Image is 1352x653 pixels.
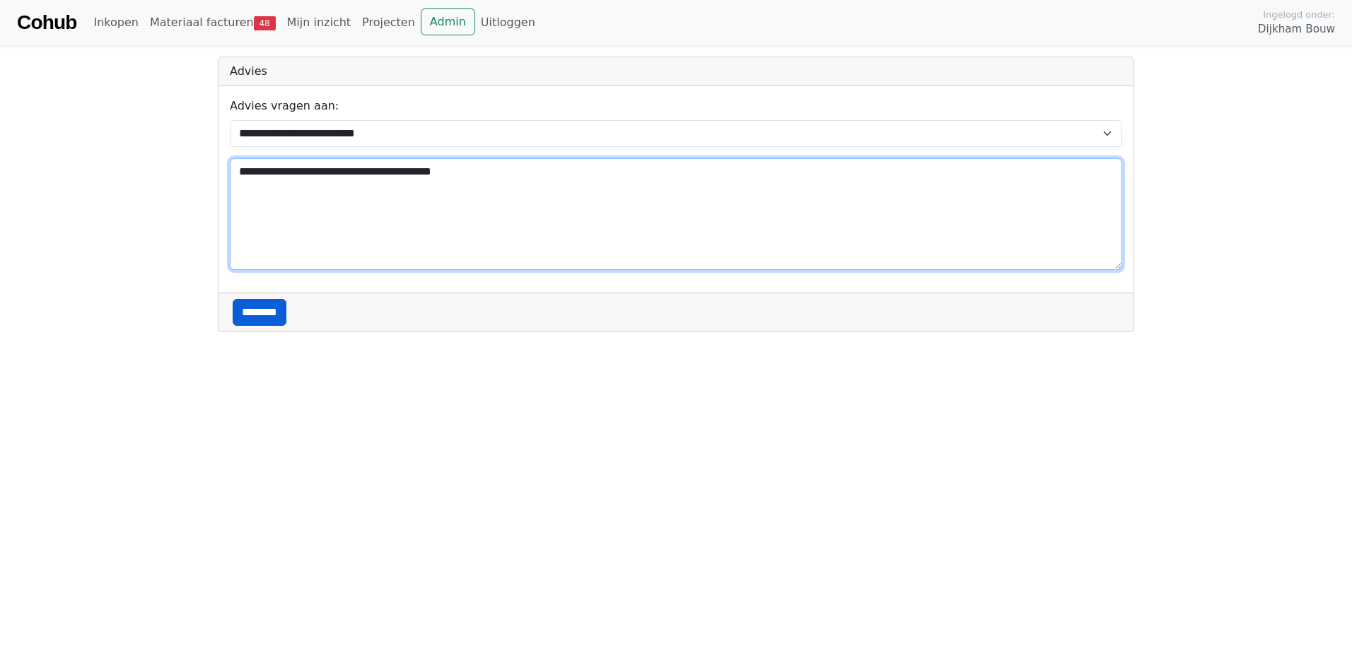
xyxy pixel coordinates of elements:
a: Cohub [17,6,76,40]
span: 48 [254,16,276,30]
div: Advies [218,57,1134,86]
a: Admin [421,8,475,35]
label: Advies vragen aan: [230,98,339,114]
a: Inkopen [88,8,144,37]
a: Materiaal facturen48 [144,8,281,37]
span: Dijkham Bouw [1258,21,1335,37]
a: Mijn inzicht [281,8,357,37]
span: Ingelogd onder: [1263,8,1335,21]
a: Uitloggen [475,8,541,37]
a: Projecten [356,8,421,37]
